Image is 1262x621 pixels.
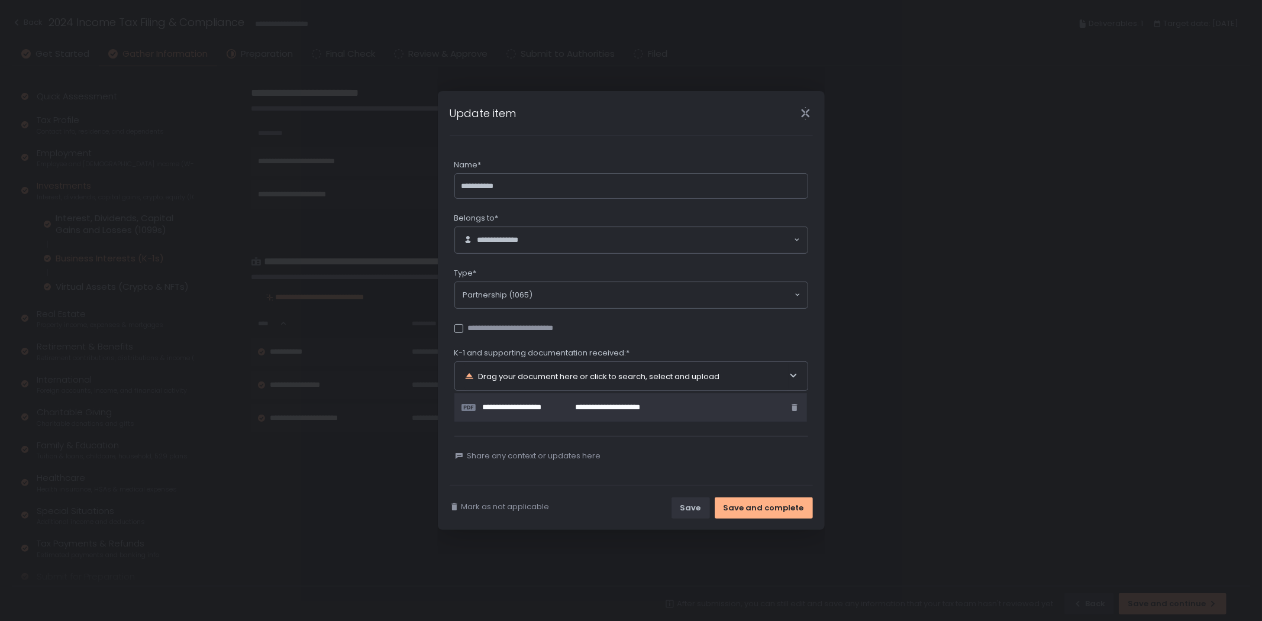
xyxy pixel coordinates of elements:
[454,213,499,224] span: Belongs to*
[455,227,808,253] div: Search for option
[450,502,550,512] button: Mark as not applicable
[455,282,808,308] div: Search for option
[533,289,793,301] input: Search for option
[454,268,477,279] span: Type*
[787,106,825,120] div: Close
[715,497,813,519] button: Save and complete
[463,289,533,301] span: Partnership (1065)
[467,451,601,461] span: Share any context or updates here
[724,503,804,513] div: Save and complete
[454,348,630,358] span: K-1 and supporting documentation received:*
[454,160,482,170] span: Name*
[450,105,517,121] h1: Update item
[536,234,793,246] input: Search for option
[461,502,550,512] span: Mark as not applicable
[672,497,710,519] button: Save
[680,503,701,513] div: Save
